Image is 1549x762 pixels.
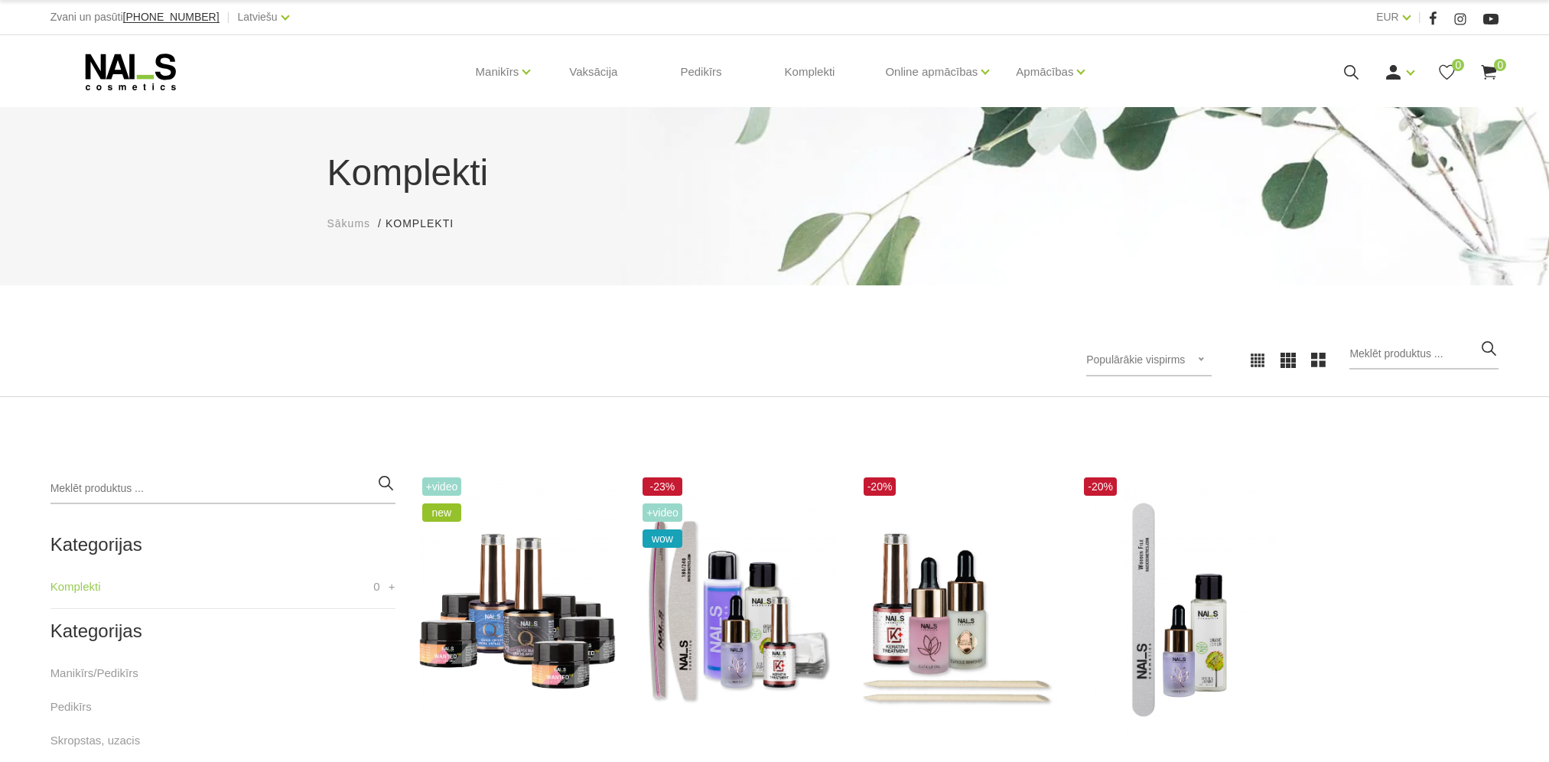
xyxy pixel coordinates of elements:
[557,35,630,109] a: Vaksācija
[773,35,848,109] a: Komplekti
[327,145,1222,200] h1: Komplekti
[1437,63,1456,82] a: 0
[864,477,897,496] span: -20%
[50,8,220,27] div: Zvani un pasūti
[1086,353,1185,366] span: Populārākie vispirms
[50,621,395,641] h2: Kategorijas
[1080,474,1278,746] img: Komplektā ietilst:- Organic Lotion Lithi&Jasmine 50 ml;- Melleņu Kutikulu eļļa 15 ml;- Wooden Fil...
[327,217,371,230] span: Sākums
[50,535,395,555] h2: Kategorijas
[238,8,278,26] a: Latviešu
[50,474,395,504] input: Meklēt produktus ...
[422,477,462,496] span: +Video
[50,578,101,596] a: Komplekti
[643,529,682,548] span: wow
[123,11,220,23] a: [PHONE_NUMBER]
[643,477,682,496] span: -23%
[885,41,978,103] a: Online apmācības
[1084,477,1117,496] span: -20%
[1418,8,1421,27] span: |
[668,35,734,109] a: Pedikīrs
[418,474,617,746] img: Wanted gelu starta komplekta ietilpst:- Quick Builder Clear HYBRID bāze UV/LED, 8 ml;- Quick Crys...
[1494,59,1506,71] span: 0
[373,578,379,596] span: 0
[1452,59,1464,71] span: 0
[860,474,1058,746] img: Komplektā ietilpst:- Keratīna līdzeklis bojātu nagu atjaunošanai, 14 ml,- Kutikulas irdinātājs ar...
[50,664,138,682] a: Manikīrs/Pedikīrs
[643,503,682,522] span: +Video
[389,578,395,596] a: +
[50,698,92,716] a: Pedikīrs
[1349,339,1499,370] input: Meklēt produktus ...
[422,503,462,522] span: new
[1016,41,1073,103] a: Apmācības
[227,8,230,27] span: |
[476,41,519,103] a: Manikīrs
[386,216,469,232] li: Komplekti
[1479,63,1499,82] a: 0
[327,216,371,232] a: Sākums
[639,474,837,746] img: Gellakas noņemšanas komplekts ietver▪️ Līdzeklis Gellaku un citu Soak Off produktu noņemšanai (10...
[50,731,141,750] a: Skropstas, uzacis
[1376,8,1399,26] a: EUR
